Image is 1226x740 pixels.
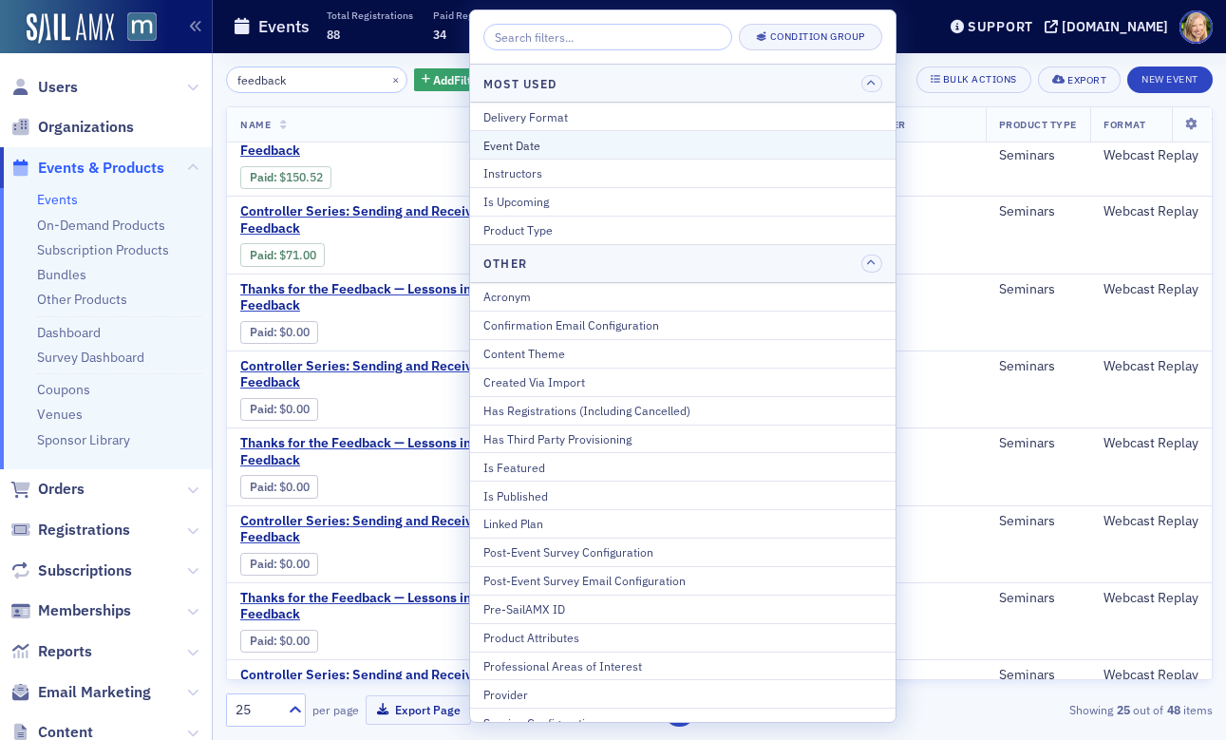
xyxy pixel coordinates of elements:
div: Seminars [999,667,1077,684]
div: Product Attributes [483,629,882,646]
input: Search… [226,66,407,93]
button: Has Third Party Provisioning [470,425,896,453]
button: Provider [470,679,896,708]
a: Coupons [37,381,90,398]
span: AICPA [853,513,972,530]
a: Bundles [37,266,86,283]
button: Linked Plan [470,509,896,538]
div: Is Published [483,487,882,504]
span: $0.00 [279,325,310,339]
div: Showing out of items [897,701,1213,718]
button: Is Upcoming [470,187,896,216]
span: Name [240,118,271,131]
a: Thanks for the Feedback — Lessons in Giving and Receiving Feedback [240,590,609,623]
strong: 25 [1113,701,1133,718]
div: Provider [483,686,882,703]
div: Is Upcoming [483,193,882,210]
span: AICPA [853,358,972,375]
span: AICPA [853,203,972,220]
div: Seminars [999,513,1077,530]
span: Product Type [999,118,1077,131]
a: New Event [1127,69,1213,86]
span: Orders [38,479,85,500]
div: Paid: 0 - $0 [240,321,318,344]
span: : [250,634,279,648]
a: Events [37,191,78,208]
span: : [250,557,279,571]
button: Created Via Import [470,368,896,396]
button: × [387,70,405,87]
button: Session Configuration [470,708,896,736]
div: Seminars [999,203,1077,220]
a: Dashboard [37,324,101,341]
button: Delivery Format [470,103,896,130]
span: Subscriptions [38,560,132,581]
button: Product Attributes [470,623,896,652]
span: AICPA [853,667,972,684]
span: $0.00 [279,634,310,648]
div: Bulk Actions [943,74,1017,85]
span: AICPA [853,590,972,607]
a: Paid [250,480,273,494]
div: Content Theme [483,345,882,362]
input: Search filters... [483,24,732,50]
div: Webcast Replay [1103,435,1198,452]
div: Post-Event Survey Email Configuration [483,572,882,589]
span: $0.00 [279,402,310,416]
a: Orders [10,479,85,500]
span: : [250,325,279,339]
button: Post-Event Survey Email Configuration [470,566,896,595]
a: Subscriptions [10,560,132,581]
a: Sponsor Library [37,431,130,448]
span: Events & Products [38,158,164,179]
span: Email Marketing [38,682,151,703]
div: Has Registrations (Including Cancelled) [483,402,882,419]
a: Controller Series: Sending and Receiving the Gift of Feedback [240,667,609,700]
div: Paid: 0 - $0 [240,398,318,421]
div: Seminars [999,590,1077,607]
a: Registrations [10,520,130,541]
span: Memberships [38,600,131,621]
span: Profile [1179,10,1213,44]
a: Paid [250,557,273,571]
span: 34 [433,27,446,42]
button: Has Registrations (Including Cancelled) [470,396,896,425]
img: SailAMX [127,12,157,42]
p: Paid Registrations [433,9,518,22]
div: Delivery Format [483,108,882,125]
button: Is Featured [470,452,896,481]
span: 88 [327,27,340,42]
a: Survey Dashboard [37,349,144,366]
div: Event Date [483,137,882,154]
span: : [250,170,279,184]
span: Registrations [38,520,130,541]
button: Export Page [366,695,471,725]
a: View Homepage [114,12,157,45]
a: Paid [250,325,273,339]
a: SailAMX [27,13,114,44]
a: Controller Series: Sending and Receiving the Gift of Feedback [240,358,609,391]
p: Total Registrations [327,9,413,22]
a: Organizations [10,117,134,138]
button: Event Date [470,130,896,159]
a: Paid [250,634,273,648]
a: Paid [250,170,273,184]
div: Seminars [999,281,1077,298]
button: AddFilter [414,68,492,92]
a: Other Products [37,291,127,308]
button: Professional Areas of Interest [470,652,896,680]
a: Thanks for the Feedback — Lessons in Giving and Receiving Feedback [240,435,609,468]
button: Export [1038,66,1121,93]
button: [DOMAIN_NAME] [1045,20,1175,33]
button: Content Theme [470,339,896,368]
a: Paid [250,248,273,262]
div: Webcast Replay [1103,667,1198,684]
span: AICPA [853,435,972,452]
div: Product Type [483,221,882,238]
div: Acronym [483,288,882,305]
strong: 48 [1163,701,1183,718]
div: Pre-SailAMX ID [483,600,882,617]
span: Add Filter [433,71,483,88]
button: New Event [1127,66,1213,93]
